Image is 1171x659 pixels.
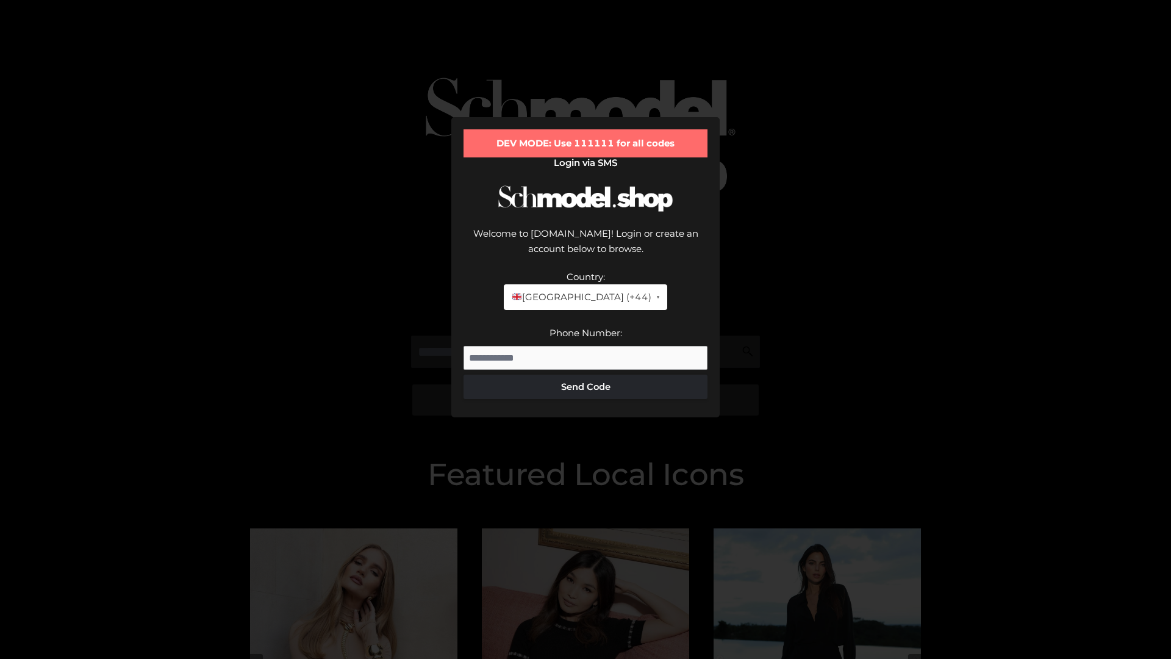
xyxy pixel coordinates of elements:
div: DEV MODE: Use 111111 for all codes [464,129,707,157]
div: Welcome to [DOMAIN_NAME]! Login or create an account below to browse. [464,226,707,269]
img: Schmodel Logo [494,175,677,223]
span: [GEOGRAPHIC_DATA] (+44) [511,289,651,305]
h2: Login via SMS [464,157,707,168]
label: Phone Number: [550,327,622,339]
img: 🇬🇧 [512,292,521,301]
button: Send Code [464,375,707,399]
label: Country: [567,271,605,283]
